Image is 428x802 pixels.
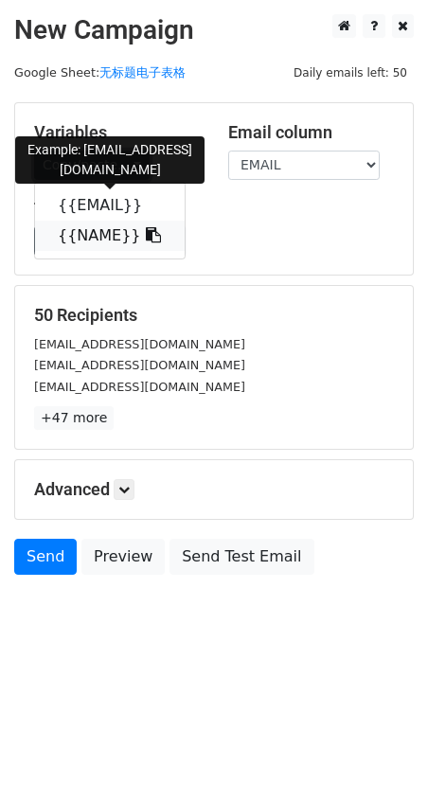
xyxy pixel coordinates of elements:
[15,136,205,184] div: Example: [EMAIL_ADDRESS][DOMAIN_NAME]
[14,65,186,80] small: Google Sheet:
[287,62,414,83] span: Daily emails left: 50
[34,380,245,394] small: [EMAIL_ADDRESS][DOMAIN_NAME]
[34,358,245,372] small: [EMAIL_ADDRESS][DOMAIN_NAME]
[287,65,414,80] a: Daily emails left: 50
[81,539,165,575] a: Preview
[34,479,394,500] h5: Advanced
[35,190,185,221] a: {{EMAIL}}
[34,122,200,143] h5: Variables
[14,539,77,575] a: Send
[228,122,394,143] h5: Email column
[34,406,114,430] a: +47 more
[14,14,414,46] h2: New Campaign
[169,539,313,575] a: Send Test Email
[34,305,394,326] h5: 50 Recipients
[35,221,185,251] a: {{NAME}}
[34,337,245,351] small: [EMAIL_ADDRESS][DOMAIN_NAME]
[333,711,428,802] iframe: Chat Widget
[99,65,186,80] a: 无标题电子表格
